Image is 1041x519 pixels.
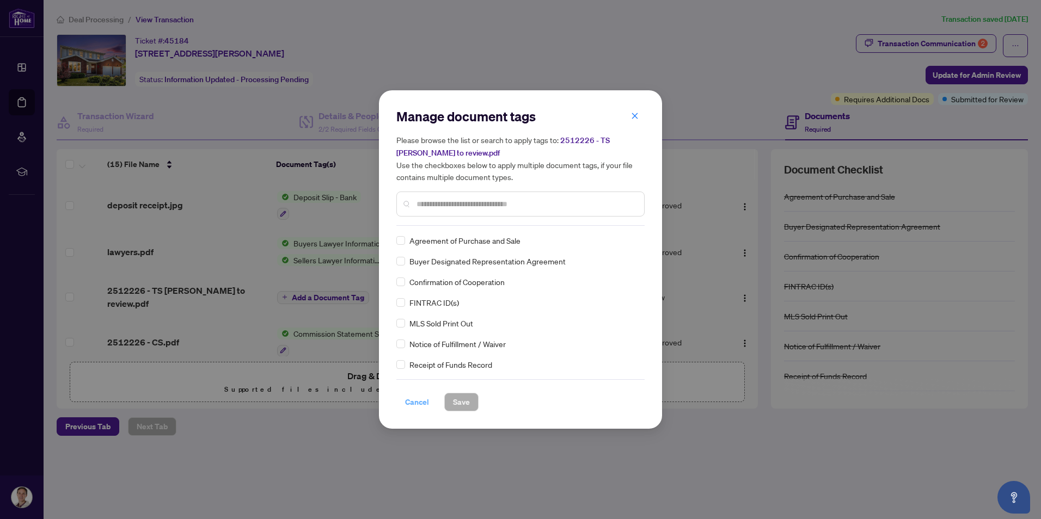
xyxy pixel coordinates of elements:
span: close [631,112,639,120]
span: Cancel [405,393,429,411]
button: Save [444,393,479,411]
button: Open asap [997,481,1030,514]
span: Agreement of Purchase and Sale [409,234,520,246]
span: FINTRAC ID(s) [409,296,459,308]
span: Notice of Fulfillment / Waiver [409,338,506,350]
span: Receipt of Funds Record [409,359,492,370]
span: Buyer Designated Representation Agreement [409,255,566,267]
h5: Please browse the list or search to apply tags to: Use the checkboxes below to apply multiple doc... [396,134,645,183]
h2: Manage document tags [396,108,645,125]
span: MLS Sold Print Out [409,317,473,329]
button: Cancel [396,393,438,411]
span: Confirmation of Cooperation [409,276,505,288]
